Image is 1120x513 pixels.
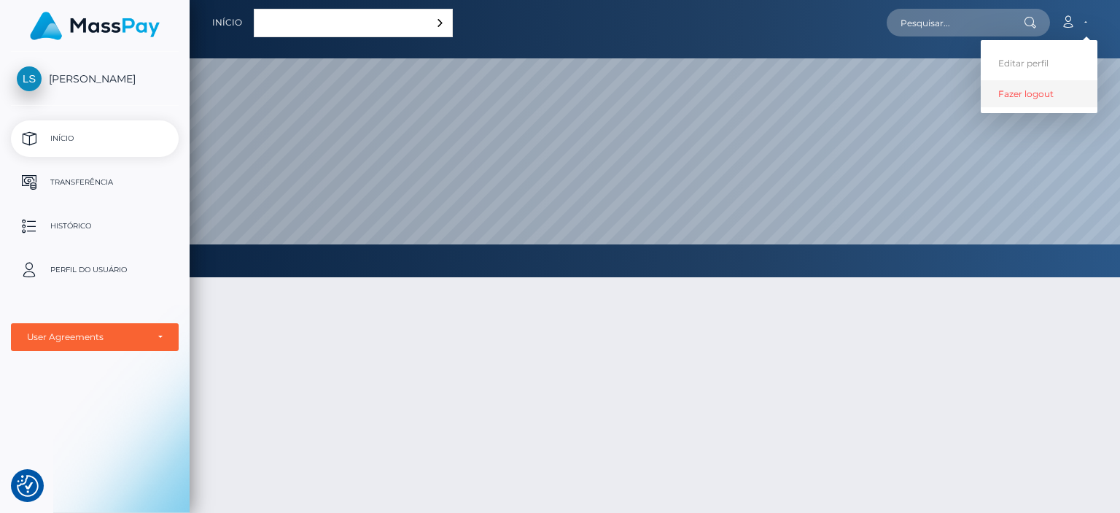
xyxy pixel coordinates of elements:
[17,475,39,497] img: Revisit consent button
[17,475,39,497] button: Consent Preferences
[11,120,179,157] a: Início
[11,72,179,85] span: [PERSON_NAME]
[17,171,173,193] p: Transferência
[981,80,1097,107] a: Fazer logout
[887,9,1024,36] input: Pesquisar...
[212,7,242,38] a: Início
[30,12,160,40] img: MassPay
[11,252,179,288] a: Perfil do usuário
[17,215,173,237] p: Histórico
[11,323,179,351] button: User Agreements
[254,9,452,36] a: Português ([GEOGRAPHIC_DATA])
[17,259,173,281] p: Perfil do usuário
[27,331,147,343] div: User Agreements
[11,208,179,244] a: Histórico
[11,164,179,201] a: Transferência
[254,9,453,37] div: Language
[17,128,173,150] p: Início
[981,50,1097,77] a: Editar perfil
[254,9,453,37] aside: Language selected: Português (Brasil)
